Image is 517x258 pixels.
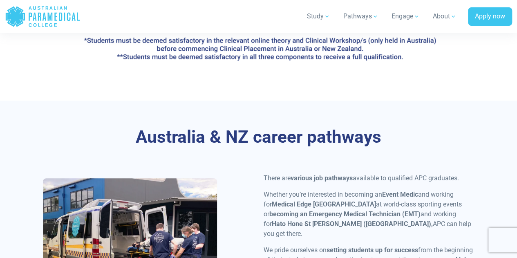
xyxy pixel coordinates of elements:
[387,5,425,28] a: Engage
[302,5,335,28] a: Study
[382,191,418,198] strong: Event Medic
[468,7,512,26] a: Apply now
[338,5,383,28] a: Pathways
[291,174,353,182] strong: various job pathways
[428,5,461,28] a: About
[272,220,433,228] strong: Hato Hone St [PERSON_NAME] ([GEOGRAPHIC_DATA]),
[272,200,376,208] strong: Medical Edge [GEOGRAPHIC_DATA]
[264,190,474,239] p: Whether you’re interested in becoming an and working for at world-class sporting events or and wo...
[327,246,418,254] strong: setting students up for success
[269,210,421,218] strong: becoming an Emergency Medical Technician (EMT)
[43,127,474,148] h3: Australia & NZ career pathways
[5,3,81,30] a: Australian Paramedical College
[264,173,474,183] p: There are available to qualified APC graduates.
